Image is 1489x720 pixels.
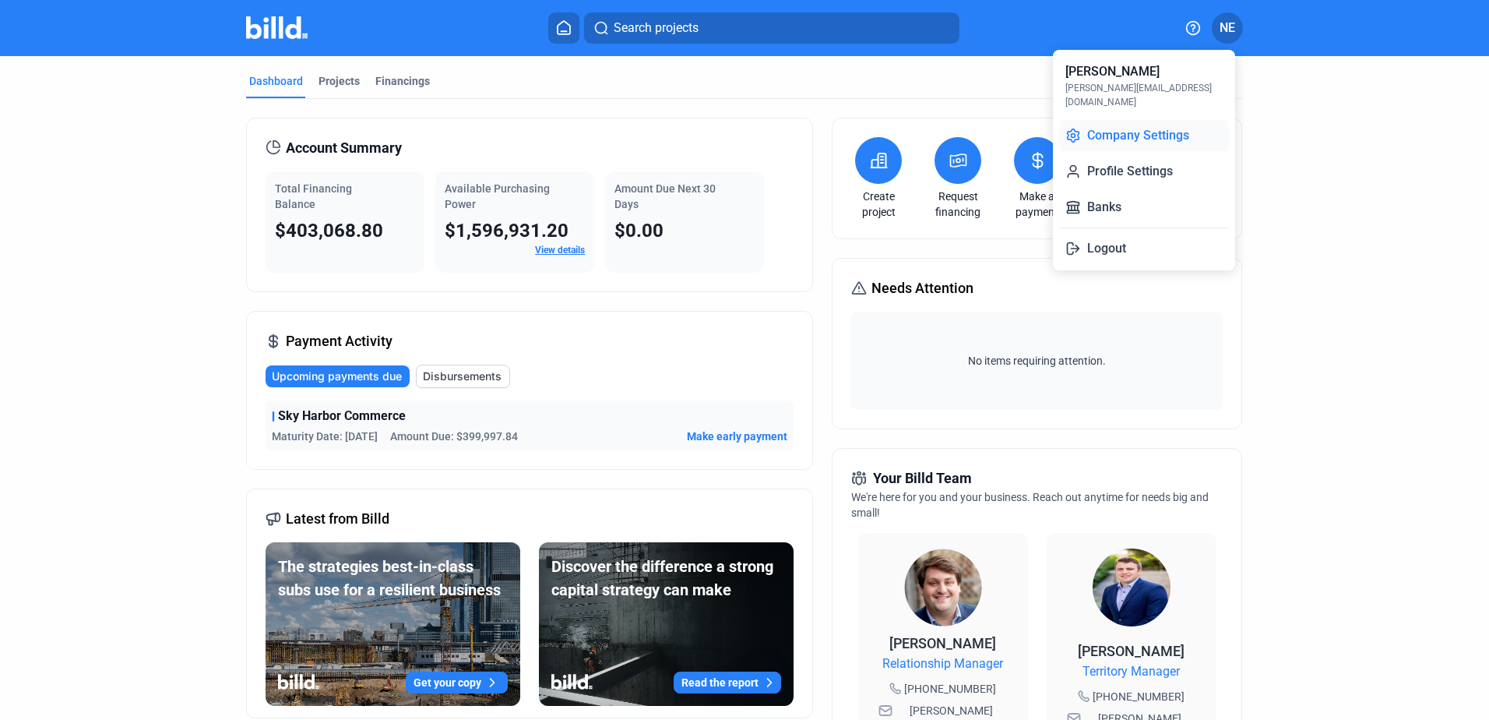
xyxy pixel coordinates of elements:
[1065,62,1160,81] div: [PERSON_NAME]
[1059,192,1229,223] button: Banks
[1059,233,1229,264] button: Logout
[1059,120,1229,151] button: Company Settings
[1065,81,1223,109] div: [PERSON_NAME][EMAIL_ADDRESS][DOMAIN_NAME]
[1059,156,1229,187] button: Profile Settings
